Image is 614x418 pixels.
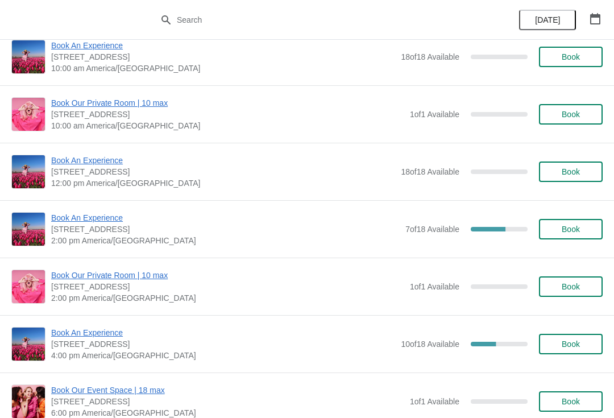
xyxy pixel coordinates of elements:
span: Book [562,282,580,291]
span: [DATE] [535,15,560,24]
span: Book [562,167,580,176]
span: [STREET_ADDRESS] [51,224,400,235]
img: Book An Experience | 1815 North Milwaukee Avenue, Chicago, IL, USA | 4:00 pm America/Chicago [12,328,45,361]
span: Book Our Event Space | 18 max [51,384,404,396]
button: Book [539,391,603,412]
span: Book An Experience [51,155,395,166]
button: Book [539,47,603,67]
span: Book Our Private Room | 10 max [51,97,404,109]
span: [STREET_ADDRESS] [51,109,404,120]
button: Book [539,162,603,182]
button: Book [539,104,603,125]
span: [STREET_ADDRESS] [51,166,395,177]
img: Book Our Event Space | 18 max | 1815 N. Milwaukee Ave., Chicago, IL 60647 | 6:00 pm America/Chicago [12,385,45,418]
span: 18 of 18 Available [401,167,459,176]
span: 2:00 pm America/[GEOGRAPHIC_DATA] [51,292,404,304]
span: 10:00 am America/[GEOGRAPHIC_DATA] [51,120,404,131]
button: Book [539,276,603,297]
span: 1 of 1 Available [410,282,459,291]
span: 10 of 18 Available [401,340,459,349]
span: 1 of 1 Available [410,110,459,119]
button: Book [539,219,603,239]
span: [STREET_ADDRESS] [51,338,395,350]
span: Book An Experience [51,212,400,224]
span: Book [562,340,580,349]
span: Book [562,397,580,406]
span: Book [562,52,580,61]
span: [STREET_ADDRESS] [51,396,404,407]
img: Book Our Private Room | 10 max | 1815 N. Milwaukee Ave., Chicago, IL 60647 | 2:00 pm America/Chicago [12,270,45,303]
span: 12:00 pm America/[GEOGRAPHIC_DATA] [51,177,395,189]
span: Book Our Private Room | 10 max [51,270,404,281]
span: Book An Experience [51,327,395,338]
img: Book Our Private Room | 10 max | 1815 N. Milwaukee Ave., Chicago, IL 60647 | 10:00 am America/Chi... [12,98,45,131]
span: Book [562,110,580,119]
span: [STREET_ADDRESS] [51,51,395,63]
span: Book [562,225,580,234]
img: Book An Experience | 1815 North Milwaukee Avenue, Chicago, IL, USA | 10:00 am America/Chicago [12,40,45,73]
span: [STREET_ADDRESS] [51,281,404,292]
button: [DATE] [519,10,576,30]
span: 10:00 am America/[GEOGRAPHIC_DATA] [51,63,395,74]
input: Search [176,10,460,30]
span: 4:00 pm America/[GEOGRAPHIC_DATA] [51,350,395,361]
span: 18 of 18 Available [401,52,459,61]
span: 7 of 18 Available [405,225,459,234]
span: Book An Experience [51,40,395,51]
img: Book An Experience | 1815 North Milwaukee Avenue, Chicago, IL, USA | 2:00 pm America/Chicago [12,213,45,246]
span: 2:00 pm America/[GEOGRAPHIC_DATA] [51,235,400,246]
span: 1 of 1 Available [410,397,459,406]
img: Book An Experience | 1815 North Milwaukee Avenue, Chicago, IL, USA | 12:00 pm America/Chicago [12,155,45,188]
button: Book [539,334,603,354]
